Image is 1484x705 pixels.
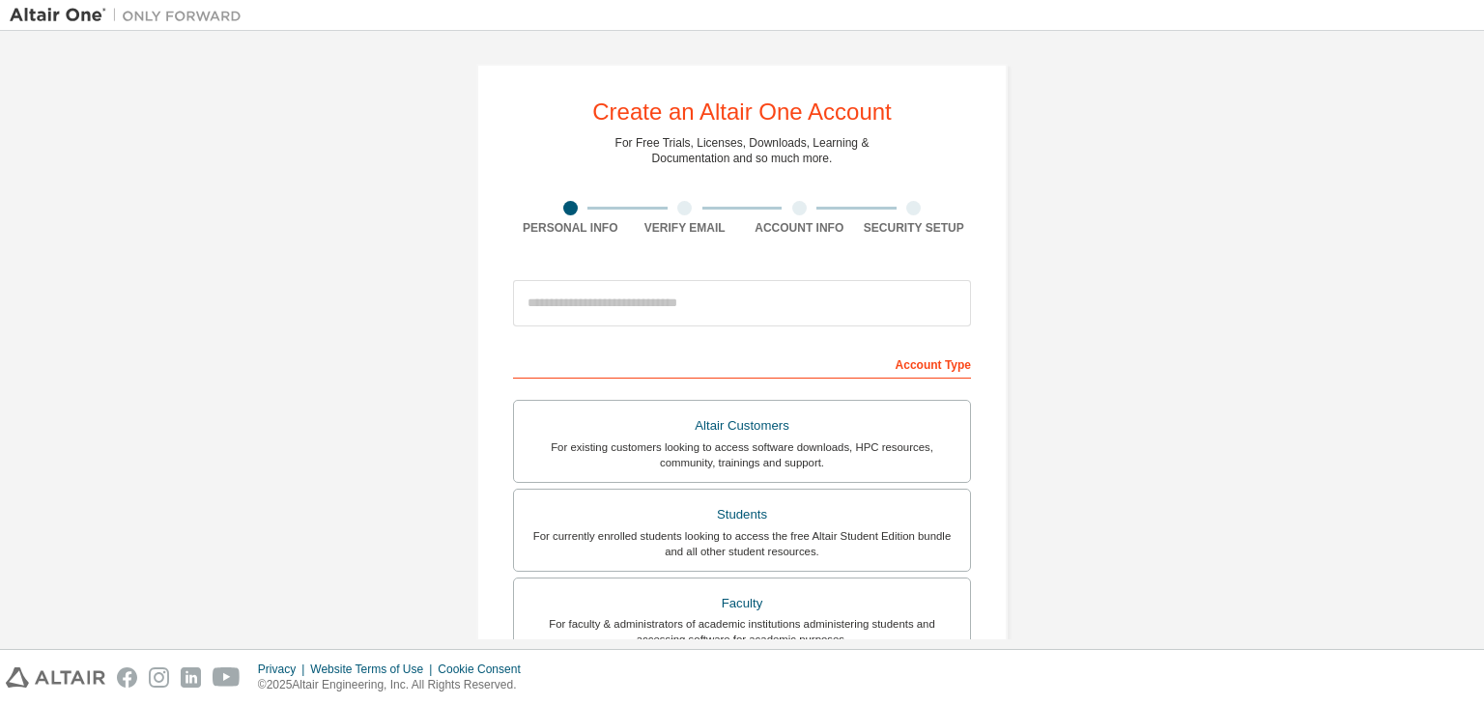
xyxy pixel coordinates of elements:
[258,662,310,677] div: Privacy
[310,662,438,677] div: Website Terms of Use
[6,667,105,688] img: altair_logo.svg
[628,220,743,236] div: Verify Email
[213,667,241,688] img: youtube.svg
[857,220,972,236] div: Security Setup
[438,662,531,677] div: Cookie Consent
[526,501,958,528] div: Students
[10,6,251,25] img: Altair One
[526,528,958,559] div: For currently enrolled students looking to access the free Altair Student Edition bundle and all ...
[181,667,201,688] img: linkedin.svg
[258,677,532,693] p: © 2025 Altair Engineering, Inc. All Rights Reserved.
[526,616,958,647] div: For faculty & administrators of academic institutions administering students and accessing softwa...
[526,590,958,617] div: Faculty
[117,667,137,688] img: facebook.svg
[742,220,857,236] div: Account Info
[149,667,169,688] img: instagram.svg
[526,439,958,470] div: For existing customers looking to access software downloads, HPC resources, community, trainings ...
[513,348,971,379] div: Account Type
[526,412,958,439] div: Altair Customers
[615,135,870,166] div: For Free Trials, Licenses, Downloads, Learning & Documentation and so much more.
[592,100,892,124] div: Create an Altair One Account
[513,220,628,236] div: Personal Info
